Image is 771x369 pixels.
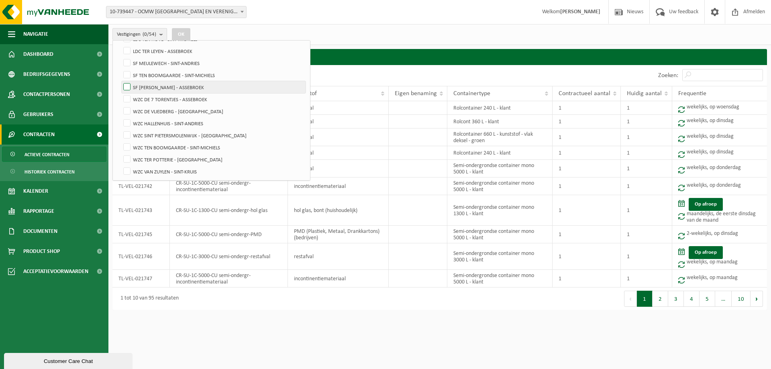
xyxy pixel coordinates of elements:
label: WZC TER POTTERIE - [GEOGRAPHIC_DATA] [122,153,306,165]
td: wekelijks, op dinsdag [672,115,767,128]
td: 1 [621,243,672,270]
td: Semi-ondergrondse container mono 5000 L - klant [447,270,553,287]
td: 1 [621,115,672,128]
td: restafval [288,115,389,128]
a: Actieve contracten [2,147,106,162]
label: WZC TEN BOOMGAARDE - SINT-MICHIELS [122,141,306,153]
iframe: chat widget [4,351,134,369]
button: 2 [653,291,668,307]
td: Semi-ondergrondse container mono 5000 L - klant [447,226,553,243]
button: 5 [700,291,715,307]
td: wekelijks, op dinsdag [672,146,767,160]
label: WZC SINT PIETERSMOLENWIJK - [GEOGRAPHIC_DATA] [122,129,306,141]
td: CR-SU-1C-3000-CU semi-ondergr-restafval [170,243,288,270]
span: Frequentie [678,90,706,97]
td: 1 [553,128,621,146]
td: wekelijks, op maandag [672,243,767,270]
a: Op afroep [689,198,723,211]
label: SF MEULEWECH - SINT-ANDRIES [122,57,306,69]
span: Bedrijfsgegevens [23,64,70,84]
td: restafval [288,146,389,160]
div: 1 tot 10 van 95 resultaten [116,292,179,306]
a: Op afroep [689,246,723,259]
span: 10-739447 - OCMW BRUGGE EN VERENIGINGEN - BRUGGE [106,6,246,18]
label: WZC DE 7 TORENTJES - ASSEBROEK [122,93,306,105]
span: Huidig aantal [627,90,662,97]
td: Rolcontainer 660 L - kunststof - vlak deksel - groen [447,128,553,146]
span: Navigatie [23,24,48,44]
td: restafval [288,160,389,177]
a: Historiek contracten [2,164,106,179]
td: hol glas, bont (huishoudelijk) [288,195,389,226]
td: 1 [553,195,621,226]
td: Semi-ondergrondse container mono 3000 L - klant [447,243,553,270]
span: Kalender [23,181,48,201]
label: WZC HALLENHUIS - SINT-ANDRIES [122,117,306,129]
td: restafval [288,128,389,146]
td: CR-SU-1C-5000-CU semi-ondergr-PMD [170,226,288,243]
td: 1 [621,128,672,146]
td: 1 [553,226,621,243]
span: Dashboard [23,44,53,64]
td: 1 [553,115,621,128]
td: Rolcontainer 240 L - klant [447,101,553,115]
td: incontinentiemateriaal [288,270,389,287]
td: 1 [621,160,672,177]
td: CR-SU-1C-5000-CU semi-ondergr-incontinentiemateriaal [170,270,288,287]
strong: [PERSON_NAME] [560,9,600,15]
td: 1 [553,146,621,160]
button: 10 [732,291,751,307]
td: 1 [553,177,621,195]
td: 1 [553,101,621,115]
count: (0/54) [143,32,156,37]
span: Rapportage [23,201,54,221]
td: Semi-ondergrondse container mono 5000 L - klant [447,160,553,177]
span: Actieve contracten [24,147,69,162]
td: maandelijks, de eerste dinsdag van de maand [672,195,767,226]
td: 1 [621,177,672,195]
td: 1 [621,146,672,160]
label: LDC TER LEYEN - ASSEBROEK [122,45,306,57]
td: Semi-ondergrondse container mono 5000 L - klant [447,177,553,195]
span: Documenten [23,221,57,241]
td: CR-SU-1C-1300-CU semi-ondergr-hol glas [170,195,288,226]
td: restafval [288,101,389,115]
td: 1 [621,270,672,287]
td: PMD (Plastiek, Metaal, Drankkartons) (bedrijven) [288,226,389,243]
td: 1 [553,243,621,270]
span: Contactpersonen [23,84,70,104]
label: SF TEN BOOMGAARDE - SINT-MICHIELS [122,69,306,81]
td: TL-VEL-021747 [112,270,170,287]
span: Gebruikers [23,104,53,124]
td: 1 [621,226,672,243]
span: Product Shop [23,241,60,261]
td: 1 [553,160,621,177]
td: wekelijks, op donderdag [672,177,767,195]
button: 4 [684,291,700,307]
span: Contracten [23,124,55,145]
td: TL-VEL-021746 [112,243,170,270]
button: OK [172,28,190,41]
span: 10-739447 - OCMW BRUGGE EN VERENIGINGEN - BRUGGE [106,6,247,18]
td: wekelijks, op woensdag [672,101,767,115]
label: WZC VAN ZUYLEN - SINT-KRUIS [122,165,306,177]
label: Zoeken: [658,72,678,79]
span: Containertype [453,90,490,97]
td: TL-VEL-021742 [112,177,170,195]
td: wekelijks, op maandag [672,270,767,287]
td: 2-wekelijks, op dinsdag [672,226,767,243]
label: WZC DE VLIEDBERG - [GEOGRAPHIC_DATA] [122,105,306,117]
button: Vestigingen(0/54) [112,28,167,40]
span: Historiek contracten [24,164,75,179]
span: … [715,291,732,307]
td: incontinentiemateriaal [288,177,389,195]
td: Rolcont 360 L - klant [447,115,553,128]
td: 1 [621,101,672,115]
td: wekelijks, op donderdag [672,160,767,177]
h2: Contracten [112,49,767,65]
span: Contractueel aantal [559,90,610,97]
td: 1 [621,195,672,226]
td: restafval [288,243,389,270]
td: Rolcontainer 240 L - klant [447,146,553,160]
